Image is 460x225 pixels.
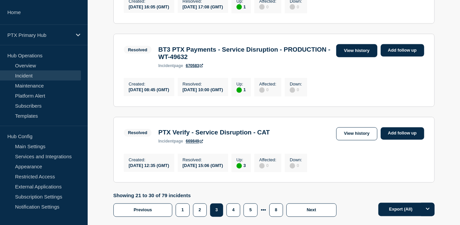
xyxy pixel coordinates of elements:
span: incident [158,63,174,68]
button: 2 [193,204,207,217]
div: 1 [237,87,246,93]
div: disabled [290,163,295,169]
p: page [158,139,183,144]
button: Options [421,203,435,216]
div: 1 [237,4,246,10]
span: Previous [134,208,152,213]
button: 8 [269,204,283,217]
div: [DATE] 08:45 (GMT) [129,87,169,93]
p: Down : [290,82,302,87]
a: 669849 [186,139,203,144]
span: incident [158,139,174,144]
button: 5 [244,204,257,217]
a: Add follow up [381,127,424,140]
p: Affected : [259,82,276,87]
div: up [237,88,242,93]
div: 0 [259,4,276,10]
a: View history [336,127,377,140]
div: 0 [290,4,302,10]
button: 4 [226,204,240,217]
p: PTX Primary Hub [7,32,72,38]
div: disabled [290,88,295,93]
p: Created : [129,82,169,87]
div: disabled [259,163,265,169]
p: Showing 21 to 30 of 79 incidents [113,193,340,199]
button: 1 [176,204,189,217]
p: Resolved : [183,158,223,163]
h3: PTX Verify - Service Disruption - CAT [158,129,270,136]
h3: BT3 PTX Payments - Service Disruption - PRODUCTION - WT-49632 [158,46,333,61]
div: 3 [237,163,246,169]
div: 0 [259,163,276,169]
div: 0 [290,87,302,93]
div: [DATE] 10:00 (GMT) [183,87,223,93]
div: [DATE] 12:35 (GMT) [129,163,169,168]
div: up [237,163,242,169]
div: 0 [259,87,276,93]
button: Previous [113,204,173,217]
p: Up : [237,158,246,163]
div: disabled [259,4,265,10]
button: Next [286,204,337,217]
div: disabled [290,4,295,10]
span: Next [307,208,316,213]
div: [DATE] 16:05 (GMT) [129,4,169,9]
p: Down : [290,158,302,163]
a: Add follow up [381,44,424,57]
div: [DATE] 15:06 (GMT) [183,163,223,168]
span: Resolved [124,46,152,54]
div: 0 [290,163,302,169]
div: up [237,4,242,10]
p: Affected : [259,158,276,163]
div: disabled [259,88,265,93]
p: page [158,63,183,68]
button: 3 [210,204,223,217]
a: 670583 [186,63,203,68]
p: Up : [237,82,246,87]
a: View history [336,44,377,57]
p: Created : [129,158,169,163]
div: [DATE] 17:08 (GMT) [183,4,223,9]
p: Resolved : [183,82,223,87]
button: Export (All) [378,203,435,216]
span: Resolved [124,129,152,137]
